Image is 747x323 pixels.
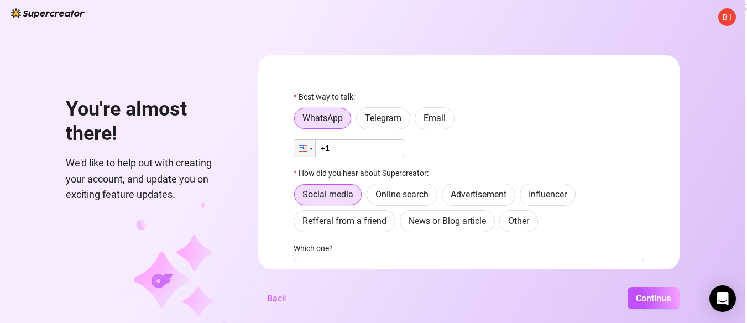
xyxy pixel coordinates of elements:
span: Other [508,216,529,226]
input: Which one? [294,259,644,277]
button: Back [258,287,295,309]
span: Refferal from a friend [302,216,386,226]
span: B I [723,11,732,23]
label: How did you hear about Supercreator: [294,167,436,179]
span: Telegram [365,113,401,123]
button: Continue [628,287,680,309]
h1: You're almost there! [66,97,232,145]
span: Continue [636,293,671,304]
div: United States: + 1 [294,140,315,157]
span: News or Blog article [409,216,486,226]
img: logo [11,8,85,18]
div: Open Intercom Messenger [709,285,736,312]
span: WhatsApp [302,113,343,123]
label: Which one? [294,242,340,254]
span: Email [424,113,446,123]
span: Advertisement [451,189,506,200]
span: Online search [375,189,429,200]
label: Best way to talk: [294,91,362,103]
span: Influencer [529,189,567,200]
span: We'd like to help out with creating your account, and update you on exciting feature updates. [66,155,232,202]
span: Back [267,293,286,304]
span: Social media [302,189,353,200]
input: 1 (702) 123-4567 [294,139,404,157]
